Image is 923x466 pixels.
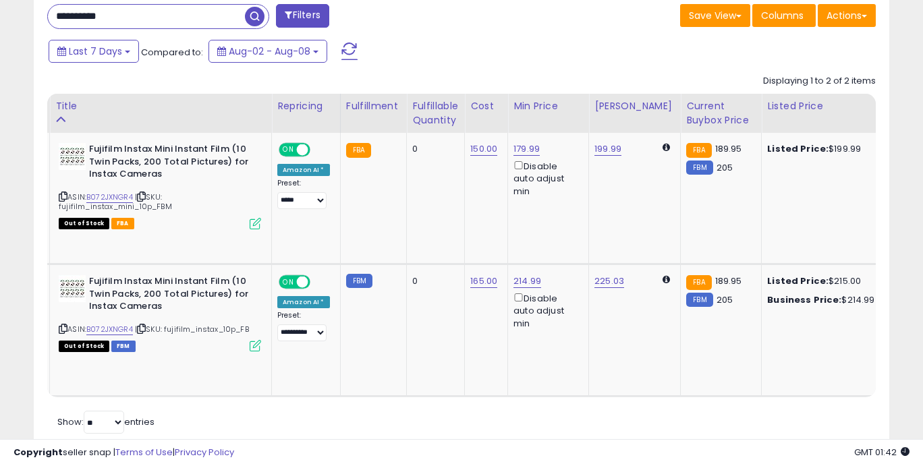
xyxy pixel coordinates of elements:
button: Last 7 Days [49,40,139,63]
a: 199.99 [594,142,621,156]
div: seller snap | | [13,446,234,459]
span: Last 7 Days [69,45,122,58]
span: | SKU: fujifilm_instax_mini_10p_FBM [59,192,172,212]
b: Listed Price: [767,274,829,287]
small: FBM [686,161,712,175]
strong: Copyright [13,446,63,459]
img: 51FD+qrKVnL._SL40_.jpg [59,275,86,302]
span: 205 [717,293,733,306]
div: Cost [470,99,502,113]
small: FBA [686,275,711,290]
div: $199.99 [767,143,879,155]
a: B072JXNGR4 [86,324,133,335]
div: Current Buybox Price [686,99,756,127]
div: Fulfillment [346,99,401,113]
div: Disable auto adjust min [513,158,578,198]
span: 2025-08-16 01:42 GMT [854,446,910,459]
b: Fujifilm Instax Mini Instant Film (10 Twin Packs, 200 Total Pictures) for Instax Cameras [89,143,253,184]
a: 179.99 [513,142,540,156]
button: Save View [680,4,750,27]
small: FBM [686,293,712,307]
div: ASIN: [59,143,261,228]
div: Displaying 1 to 2 of 2 items [763,75,876,88]
a: 225.03 [594,274,624,288]
div: Disable auto adjust min [513,291,578,330]
div: $215.00 [767,275,879,287]
span: Compared to: [141,46,203,59]
b: Listed Price: [767,142,829,155]
span: All listings that are currently out of stock and unavailable for purchase on Amazon [59,218,109,229]
button: Columns [752,4,816,27]
span: 205 [717,161,733,174]
span: FBM [111,341,136,352]
button: Filters [276,4,329,28]
b: Fujifilm Instax Mini Instant Film (10 Twin Packs, 200 Total Pictures) for Instax Cameras [89,275,253,316]
div: Repricing [277,99,335,113]
img: 51FD+qrKVnL._SL40_.jpg [59,143,86,170]
b: Business Price: [767,293,841,306]
a: 150.00 [470,142,497,156]
span: ON [280,144,297,156]
div: $214.99 [767,294,879,306]
span: FBA [111,218,134,229]
div: Title [55,99,266,113]
a: 165.00 [470,274,497,288]
button: Actions [818,4,876,27]
div: 0 [412,275,454,287]
a: Terms of Use [115,446,173,459]
small: FBA [686,143,711,158]
div: Min Price [513,99,583,113]
span: All listings that are currently out of stock and unavailable for purchase on Amazon [59,341,109,352]
a: B072JXNGR4 [86,192,133,203]
div: Fulfillable Quantity [412,99,459,127]
span: Aug-02 - Aug-08 [229,45,310,58]
span: 189.95 [715,274,742,287]
div: Preset: [277,179,330,209]
div: Amazon AI * [277,164,330,176]
div: [PERSON_NAME] [594,99,675,113]
div: 0 [412,143,454,155]
span: ON [280,276,297,288]
small: FBM [346,274,372,288]
div: Listed Price [767,99,884,113]
div: Amazon AI * [277,296,330,308]
span: OFF [308,144,330,156]
a: Privacy Policy [175,446,234,459]
div: ASIN: [59,275,261,350]
div: Preset: [277,311,330,341]
span: Columns [761,9,804,22]
span: 189.95 [715,142,742,155]
button: Aug-02 - Aug-08 [208,40,327,63]
small: FBA [346,143,371,158]
a: 214.99 [513,274,541,288]
span: Show: entries [57,415,155,428]
span: | SKU: fujifilm_instax_10p_FB [135,324,249,334]
span: OFF [308,276,330,288]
